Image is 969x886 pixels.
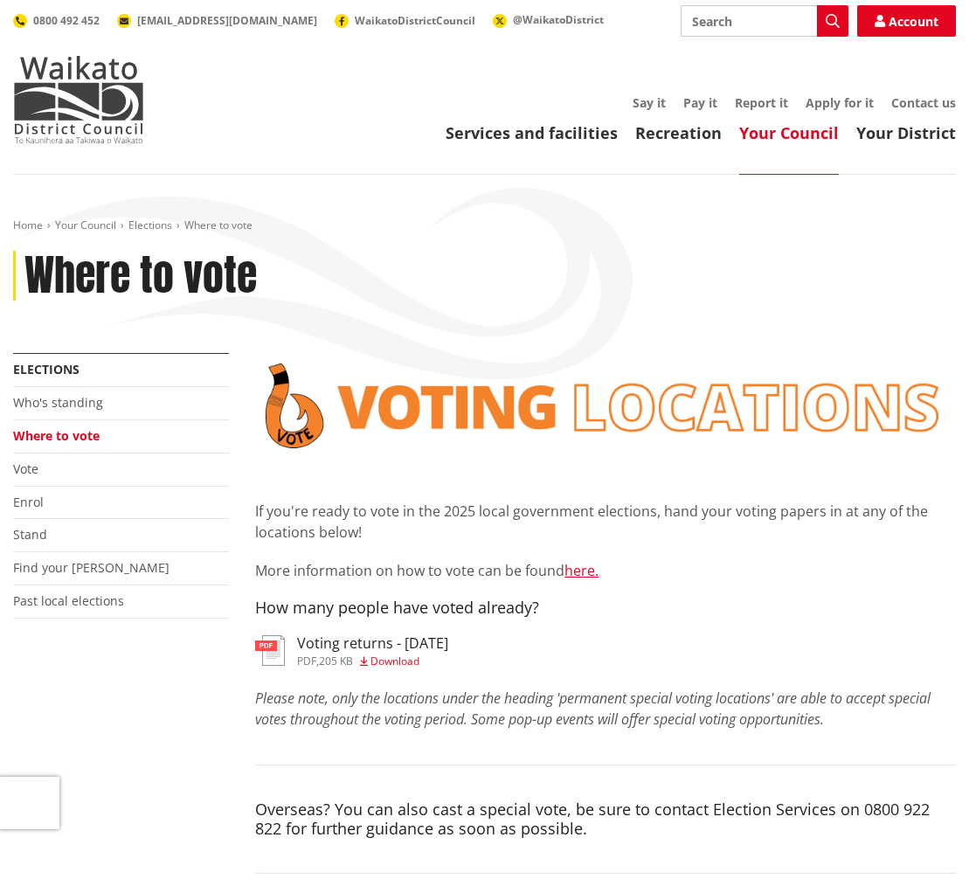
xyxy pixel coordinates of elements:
[24,251,257,301] h1: Where to vote
[297,635,448,652] h3: Voting returns - [DATE]
[735,94,788,111] a: Report it
[255,353,956,458] img: voting locations banner
[255,635,448,667] a: Voting returns - [DATE] pdf,205 KB Download
[493,12,604,27] a: @WaikatoDistrict
[55,218,116,232] a: Your Council
[564,561,599,580] a: here.
[117,13,317,28] a: [EMAIL_ADDRESS][DOMAIN_NAME]
[13,361,80,377] a: Elections
[13,460,38,477] a: Vote
[255,599,956,618] h4: How many people have voted already?
[13,592,124,609] a: Past local elections
[255,560,956,581] p: More information on how to vote can be found
[13,526,47,543] a: Stand
[683,94,717,111] a: Pay it
[13,56,144,143] img: Waikato District Council - Te Kaunihera aa Takiwaa o Waikato
[184,218,253,232] span: Where to vote
[446,122,618,143] a: Services and facilities
[137,13,317,28] span: [EMAIL_ADDRESS][DOMAIN_NAME]
[513,12,604,27] span: @WaikatoDistrict
[255,800,956,838] h4: Overseas? You can also cast a special vote, be sure to contact Election Services on 0800 922 822 ...
[297,654,316,668] span: pdf
[13,218,43,232] a: Home
[13,494,44,510] a: Enrol
[806,94,874,111] a: Apply for it
[13,218,956,233] nav: breadcrumb
[255,635,285,666] img: document-pdf.svg
[370,654,419,668] span: Download
[319,654,353,668] span: 205 KB
[13,427,100,444] a: Where to vote
[13,394,103,411] a: Who's standing
[633,94,666,111] a: Say it
[681,5,848,37] input: Search input
[891,94,956,111] a: Contact us
[635,122,722,143] a: Recreation
[255,689,931,729] em: Please note, only the locations under the heading 'permanent special voting locations' are able t...
[297,656,448,667] div: ,
[355,13,475,28] span: WaikatoDistrictCouncil
[739,122,839,143] a: Your Council
[13,13,100,28] a: 0800 492 452
[857,5,956,37] a: Account
[255,501,956,543] p: If you're ready to vote in the 2025 local government elections, hand your voting papers in at any...
[335,13,475,28] a: WaikatoDistrictCouncil
[13,559,170,576] a: Find your [PERSON_NAME]
[128,218,172,232] a: Elections
[33,13,100,28] span: 0800 492 452
[856,122,956,143] a: Your District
